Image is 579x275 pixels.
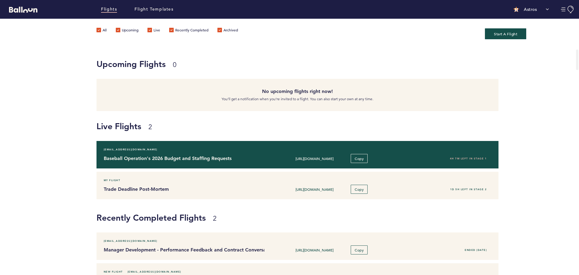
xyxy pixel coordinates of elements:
[351,245,368,254] button: Copy
[104,269,123,275] span: New Flight
[169,28,208,34] label: Recently Completed
[104,146,157,152] span: [EMAIL_ADDRESS][DOMAIN_NAME]
[450,157,487,160] span: 4H 7M left in stage 1
[147,28,160,34] label: Live
[104,238,157,244] span: [EMAIL_ADDRESS][DOMAIN_NAME]
[213,214,217,222] small: 2
[173,61,176,69] small: 0
[524,6,537,12] p: Astros
[450,188,487,191] span: 1D 5H left in stage 2
[351,154,368,163] button: Copy
[217,28,238,34] label: Archived
[104,177,121,183] span: My Flight
[355,156,364,161] span: Copy
[5,6,37,12] a: Balloon
[104,246,260,254] h4: Manager Development - Performance Feedback and Contract Conversations
[96,120,574,132] h1: Live Flights
[510,3,552,15] button: Astros
[96,28,107,34] label: All
[128,269,181,275] span: [EMAIL_ADDRESS][DOMAIN_NAME]
[101,88,494,95] h4: No upcoming flights right now!
[351,185,368,194] button: Copy
[355,248,364,252] span: Copy
[485,28,526,39] button: Start A Flight
[134,6,174,13] a: Flight Templates
[96,58,494,70] h1: Upcoming Flights
[104,186,260,193] h4: Trade Deadline Post-Mortem
[561,6,574,13] button: Manage Account
[465,248,487,251] span: Ended [DATE]
[104,155,260,162] h4: Baseball Operation's 2026 Budget and Staffing Requests
[101,6,117,13] a: Flights
[116,28,138,34] label: Upcoming
[148,123,152,131] small: 2
[101,96,494,102] p: You’ll get a notification when you’re invited to a flight. You can also start your own at any time.
[96,212,574,224] h1: Recently Completed Flights
[9,7,37,13] svg: Balloon
[355,187,364,192] span: Copy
